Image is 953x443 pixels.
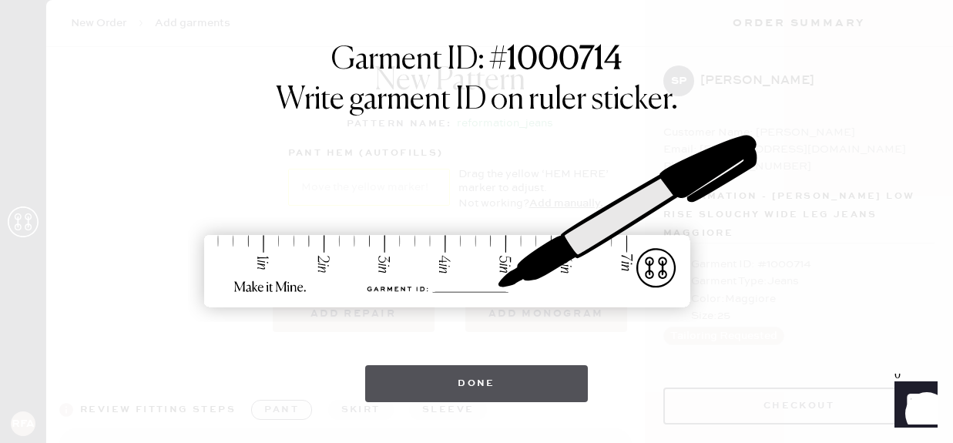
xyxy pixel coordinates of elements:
iframe: Front Chat [880,374,946,440]
img: ruler-sticker-sharpie.svg [188,96,766,350]
h1: Write garment ID on ruler sticker. [276,82,678,119]
strong: 1000714 [507,45,622,76]
button: Done [365,365,588,402]
h1: Garment ID: # [331,42,622,82]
